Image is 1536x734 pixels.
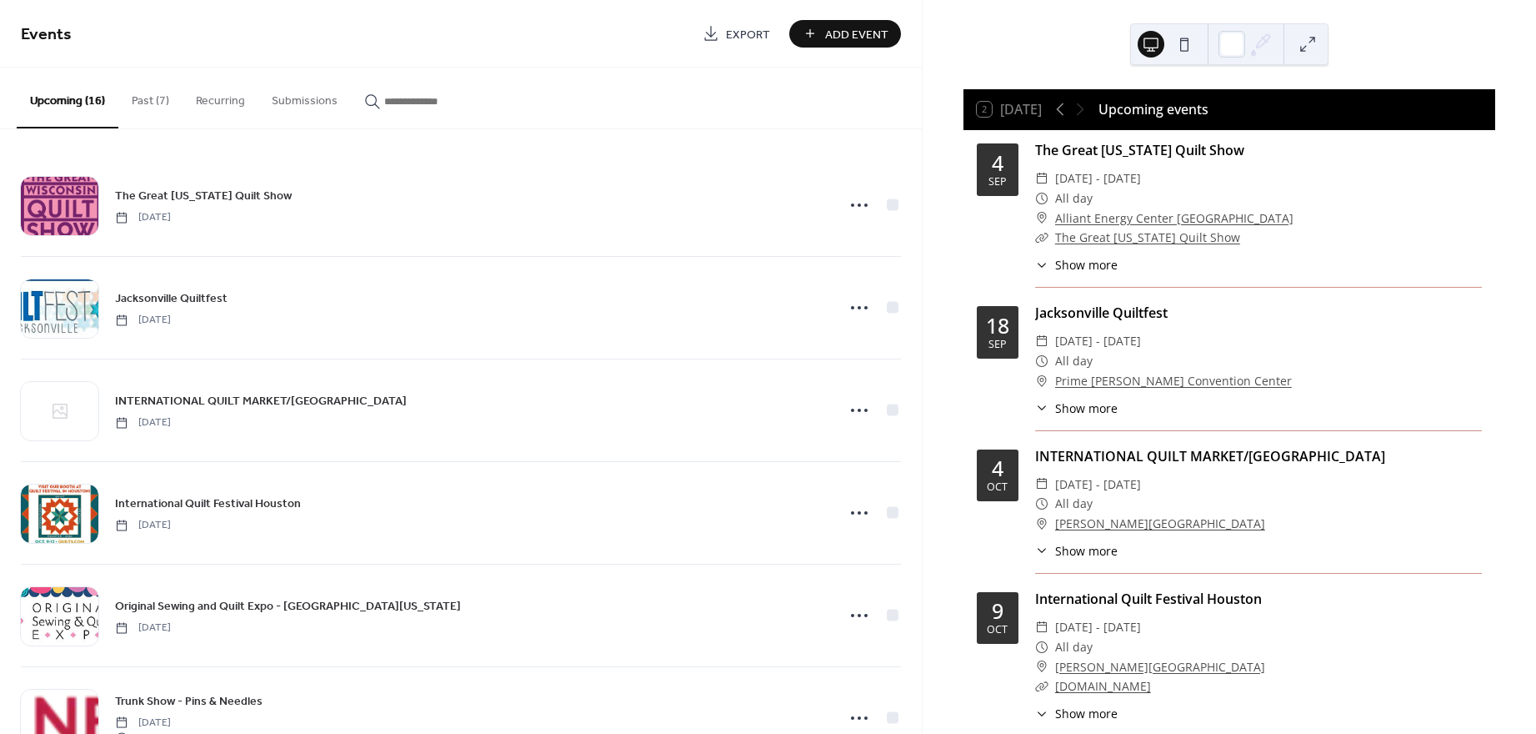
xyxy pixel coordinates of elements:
a: [PERSON_NAME][GEOGRAPHIC_DATA] [1055,657,1265,677]
button: Recurring [183,68,258,127]
div: ​ [1035,514,1048,534]
span: The Great [US_STATE] Quilt Show [115,188,292,205]
button: ​Show more [1035,542,1118,560]
a: International Quilt Festival Houston [115,494,301,513]
span: [DATE] - [DATE] [1055,168,1141,189]
a: Trunk Show - Pins & Needles [115,691,263,711]
div: Oct [987,482,1008,493]
div: Sep [988,177,1007,188]
div: ​ [1035,637,1048,657]
span: Show more [1055,542,1118,560]
div: 4 [992,458,1003,479]
span: [DATE] [115,518,171,533]
div: ​ [1035,494,1048,514]
a: INTERNATIONAL QUILT MARKET/[GEOGRAPHIC_DATA] [115,391,407,410]
button: ​Show more [1035,705,1118,722]
div: INTERNATIONAL QUILT MARKET/[GEOGRAPHIC_DATA] [1035,446,1482,466]
div: ​ [1035,256,1048,274]
span: International Quilt Festival Houston [115,495,301,513]
div: ​ [1035,228,1048,248]
span: INTERNATIONAL QUILT MARKET/[GEOGRAPHIC_DATA] [115,393,407,410]
div: Sep [988,339,1007,350]
a: [DOMAIN_NAME] [1055,678,1151,694]
span: Show more [1055,400,1118,417]
span: Show more [1055,705,1118,722]
div: Jacksonville Quiltfest [1035,303,1482,323]
span: Jacksonville Quiltfest [115,290,228,308]
div: ​ [1035,209,1048,229]
button: Past (7) [118,68,183,127]
div: ​ [1035,168,1048,189]
button: Add Event [789,20,901,48]
span: [DATE] [115,313,171,328]
a: Jacksonville Quiltfest [115,289,228,308]
span: [DATE] [115,716,179,731]
button: ​Show more [1035,400,1118,417]
span: Trunk Show - Pins & Needles [115,693,263,711]
a: Export [690,20,783,48]
span: [DATE] - [DATE] [1055,475,1141,495]
span: All day [1055,351,1093,371]
span: Events [21,18,72,51]
a: The Great [US_STATE] Quilt Show [1055,229,1240,245]
div: ​ [1035,371,1048,391]
div: ​ [1035,657,1048,677]
span: [DATE] - [DATE] [1055,331,1141,351]
span: Show more [1055,256,1118,274]
a: International Quilt Festival Houston [1035,590,1262,608]
div: ​ [1035,351,1048,371]
div: ​ [1035,331,1048,351]
div: ​ [1035,705,1048,722]
span: [DATE] [115,415,171,430]
div: 4 [992,153,1003,173]
span: Original Sewing and Quilt Expo - [GEOGRAPHIC_DATA][US_STATE] [115,598,461,616]
span: All day [1055,637,1093,657]
span: [DATE] [115,621,171,636]
div: Upcoming events [1098,99,1208,119]
a: The Great [US_STATE] Quilt Show [115,186,292,205]
button: Submissions [258,68,351,127]
div: Oct [987,625,1008,636]
div: 9 [992,601,1003,621]
button: ​Show more [1035,256,1118,274]
div: ​ [1035,400,1048,417]
div: ​ [1035,475,1048,495]
div: ​ [1035,617,1048,637]
span: [DATE] - [DATE] [1055,617,1141,637]
span: Export [726,26,770,43]
a: Alliant Energy Center [GEOGRAPHIC_DATA] [1055,209,1293,229]
div: ​ [1035,542,1048,560]
span: All day [1055,189,1093,209]
span: Add Event [825,26,888,43]
div: ​ [1035,676,1048,696]
div: ​ [1035,189,1048,209]
a: [PERSON_NAME][GEOGRAPHIC_DATA] [1055,514,1265,534]
a: The Great [US_STATE] Quilt Show [1035,141,1244,159]
button: Upcoming (16) [17,68,118,128]
a: Original Sewing and Quilt Expo - [GEOGRAPHIC_DATA][US_STATE] [115,596,461,616]
span: All day [1055,494,1093,514]
a: Prime [PERSON_NAME] Convention Center [1055,371,1292,391]
div: 18 [986,315,1009,336]
span: [DATE] [115,210,171,225]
